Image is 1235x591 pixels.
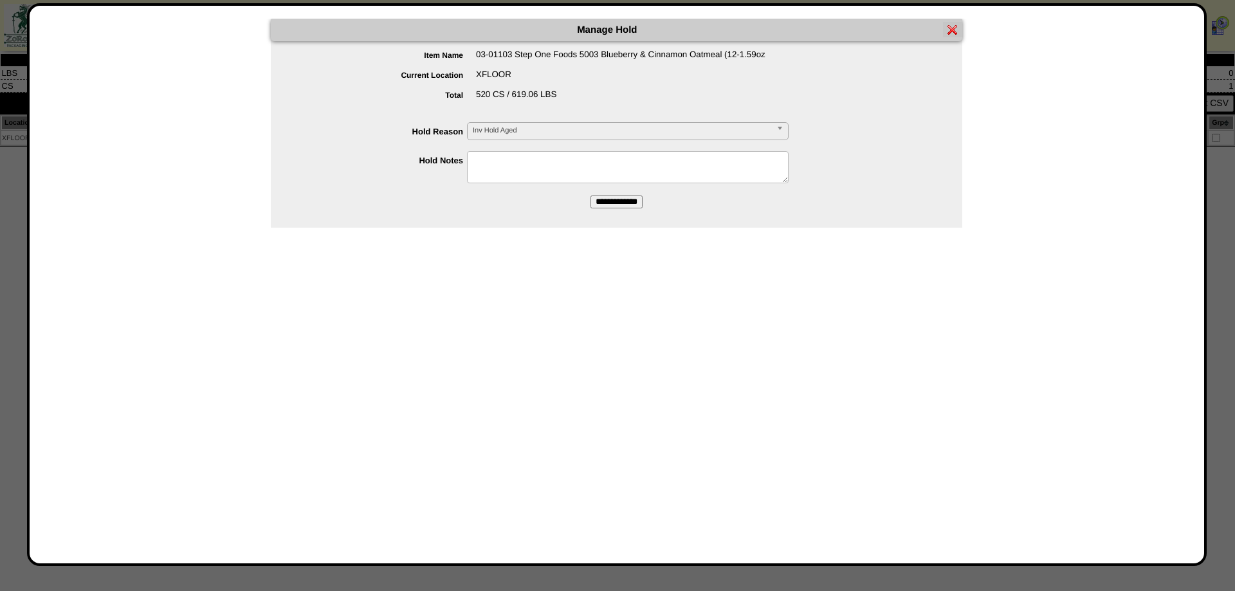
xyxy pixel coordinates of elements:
[297,50,962,69] div: 03-01103 Step One Foods 5003 Blueberry & Cinnamon Oatmeal (12-1.59oz
[473,123,771,138] span: Inv Hold Aged
[271,19,962,41] div: Manage Hold
[297,51,476,60] label: Item Name
[297,91,476,100] label: Total
[297,71,476,80] label: Current Location
[297,156,467,165] label: Hold Notes
[297,89,962,109] div: 520 CS / 619.06 LBS
[297,69,962,89] div: XFLOOR
[297,127,467,136] label: Hold Reason
[947,24,958,35] img: error.gif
